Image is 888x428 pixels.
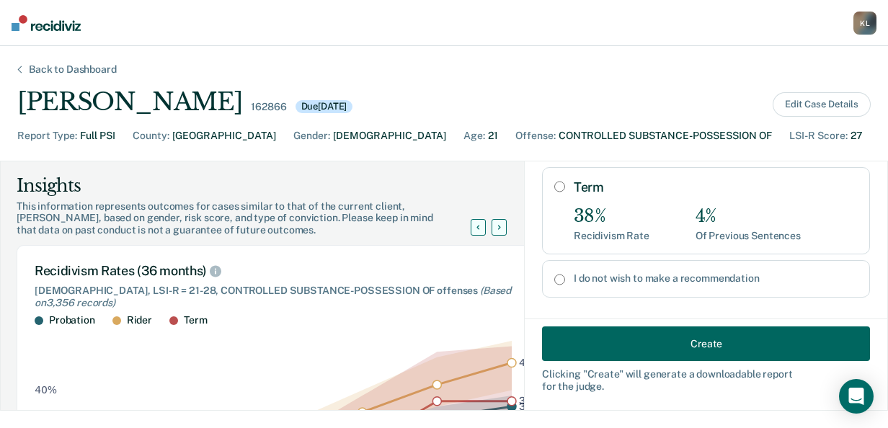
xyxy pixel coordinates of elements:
[296,100,353,113] div: Due [DATE]
[574,206,649,227] div: 38%
[333,128,446,143] div: [DEMOGRAPHIC_DATA]
[35,285,542,309] div: [DEMOGRAPHIC_DATA], LSI-R = 21-28, CONTROLLED SUBSTANCE-POSSESSION OF offenses
[293,128,330,143] div: Gender :
[133,128,169,143] div: County :
[80,128,115,143] div: Full PSI
[574,179,858,195] label: Term
[488,128,498,143] div: 21
[17,174,488,197] div: Insights
[49,314,95,326] div: Probation
[851,128,863,143] div: 27
[35,263,542,279] div: Recidivism Rates (36 months)
[17,87,242,117] div: [PERSON_NAME]
[789,128,848,143] div: LSI-R Score :
[35,384,57,396] text: 40%
[542,326,870,361] button: Create
[515,128,556,143] div: Offense :
[853,12,876,35] div: K L
[519,357,541,368] text: 45%
[559,128,772,143] div: CONTROLLED SUBSTANCE-POSSESSION OF
[542,368,870,393] div: Clicking " Create " will generate a downloadable report for the judge.
[696,230,801,242] div: Of Previous Sentences
[17,128,77,143] div: Report Type :
[853,12,876,35] button: KL
[519,357,541,412] g: text
[127,314,152,326] div: Rider
[463,128,485,143] div: Age :
[773,92,871,117] button: Edit Case Details
[574,272,858,285] label: I do not wish to make a recommendation
[17,200,488,236] div: This information represents outcomes for cases similar to that of the current client, [PERSON_NAM...
[12,15,81,31] img: Recidiviz
[519,395,541,406] text: 38%
[251,101,286,113] div: 162866
[839,379,874,414] div: Open Intercom Messenger
[696,206,801,227] div: 4%
[35,285,511,308] span: (Based on 3,356 records )
[172,128,276,143] div: [GEOGRAPHIC_DATA]
[184,314,207,326] div: Term
[574,230,649,242] div: Recidivism Rate
[12,63,134,76] div: Back to Dashboard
